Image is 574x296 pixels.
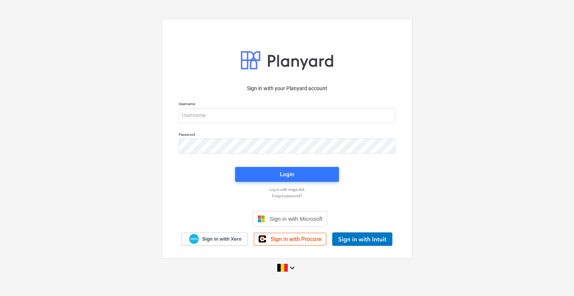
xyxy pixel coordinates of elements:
p: Sign in with your Planyard account [179,85,395,92]
p: Username [179,101,395,108]
i: keyboard_arrow_down [288,263,297,272]
a: Log in with magic link [175,187,399,192]
button: Login [235,167,339,182]
a: Sign in with Xero [182,232,248,245]
span: Sign in with Microsoft [269,216,323,222]
input: Username [179,108,395,123]
img: Xero logo [189,234,199,244]
span: Sign in with Procore [271,236,321,242]
a: Sign in with Procore [254,233,326,245]
img: Microsoft logo [257,215,265,223]
p: Password [179,132,395,138]
span: Sign in with Xero [202,236,241,242]
div: Login [280,170,294,179]
a: Forgot password? [175,193,399,198]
